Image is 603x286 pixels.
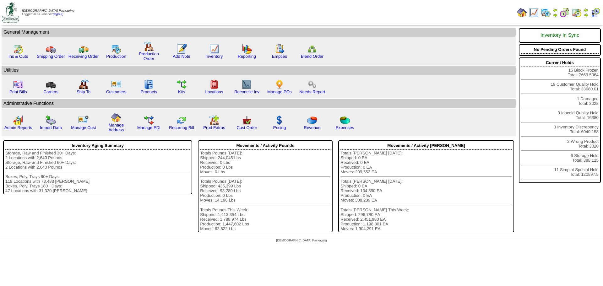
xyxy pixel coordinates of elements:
[77,89,90,94] a: Ship To
[79,79,89,89] img: factory2.gif
[205,89,223,94] a: Locations
[2,66,516,75] td: Utilities
[336,125,354,130] a: Expenses
[541,8,551,18] img: calendarprod.gif
[78,115,90,125] img: managecust.png
[560,8,570,18] img: calendarblend.gif
[307,44,317,54] img: network.png
[301,54,323,59] a: Blend Order
[5,151,190,193] div: Storage, Raw and Finished 30+ Days: 2 Locations with 2,640 Pounds Storage, Raw and Finished 60+ D...
[177,115,187,125] img: reconcile.gif
[173,54,190,59] a: Add Note
[274,115,285,125] img: dollar.gif
[79,44,89,54] img: truck2.gif
[2,2,19,23] img: zoroco-logo-small.webp
[144,115,154,125] img: edi.gif
[276,239,327,242] span: [DEMOGRAPHIC_DATA] Packaging
[13,44,23,54] img: calendarinout.gif
[178,89,185,94] a: Kits
[553,8,558,13] img: arrowleft.gif
[519,57,601,183] div: 15 Block Frozen Total: 7669.5064 19 Customer Quality Hold Total: 33660.01 1 Damaged Total: 2028 9...
[529,8,539,18] img: line_graph.gif
[13,115,23,125] img: graph2.png
[2,99,516,108] td: Adminstrative Functions
[200,142,330,150] div: Movements / Activity Pounds
[340,142,512,150] div: Movements / Activity [PERSON_NAME]
[46,44,56,54] img: truck.gif
[144,41,154,51] img: factory.gif
[209,79,219,89] img: locations.gif
[209,44,219,54] img: line_graph.gif
[274,79,285,89] img: po.png
[139,51,159,61] a: Production Order
[8,54,28,59] a: Ins & Outs
[304,125,320,130] a: Revenue
[206,54,223,59] a: Inventory
[242,115,252,125] img: cust_order.png
[9,89,27,94] a: Print Bills
[106,54,126,59] a: Production
[40,125,62,130] a: Import Data
[53,13,63,16] a: (logout)
[106,89,126,94] a: Customers
[273,125,286,130] a: Pricing
[46,79,56,89] img: truck3.gif
[4,125,32,130] a: Admin Reports
[111,113,121,123] img: home.gif
[307,79,317,89] img: workflow.png
[22,9,74,16] span: Logged in as Jkoehler
[340,115,350,125] img: pie_chart2.png
[209,115,219,125] img: prodextras.gif
[584,13,589,18] img: arrowright.gif
[169,125,194,130] a: Recurring Bill
[5,142,190,150] div: Inventory Aging Summary
[238,54,256,59] a: Reporting
[272,54,287,59] a: Empties
[137,125,160,130] a: Manage EDI
[521,59,599,67] div: Current Holds
[203,125,225,130] a: Prod Extras
[200,151,330,231] div: Totals Pounds [DATE]: Shipped: 244,045 Lbs Received: 0 Lbs Production: 0 Lbs Moves: 0 Lbs Totals ...
[37,54,65,59] a: Shipping Order
[584,8,589,13] img: arrowleft.gif
[590,8,600,18] img: calendarcustomer.gif
[46,115,56,125] img: import.gif
[177,79,187,89] img: workflow.gif
[299,89,325,94] a: Needs Report
[13,79,23,89] img: invoice2.gif
[2,28,516,37] td: General Management
[22,9,74,13] span: [DEMOGRAPHIC_DATA] Packaging
[43,89,58,94] a: Carriers
[274,44,285,54] img: workorder.gif
[68,54,99,59] a: Receiving Order
[572,8,582,18] img: calendarinout.gif
[521,30,599,41] div: Inventory In Sync
[144,79,154,89] img: cabinet.gif
[111,44,121,54] img: calendarprod.gif
[307,115,317,125] img: pie_chart.png
[242,44,252,54] img: graph.gif
[177,44,187,54] img: orders.gif
[267,89,292,94] a: Manage POs
[141,89,157,94] a: Products
[340,151,512,231] div: Totals [PERSON_NAME] [DATE]: Shipped: 0 EA Received: 0 EA Production: 0 EA Moves: 209,552 EA Tota...
[517,8,527,18] img: home.gif
[71,125,96,130] a: Manage Cust
[553,13,558,18] img: arrowright.gif
[111,79,121,89] img: customers.gif
[242,79,252,89] img: line_graph2.gif
[521,46,599,54] div: No Pending Orders Found
[234,89,259,94] a: Reconcile Inv
[236,125,257,130] a: Cust Order
[109,123,124,132] a: Manage Address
